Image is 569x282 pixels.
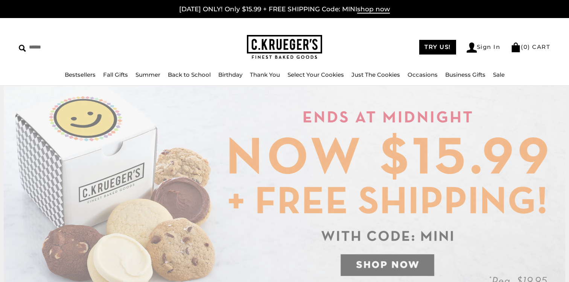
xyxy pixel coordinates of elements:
a: Bestsellers [65,71,96,78]
span: 0 [523,43,528,50]
img: Search [19,45,26,52]
a: Fall Gifts [103,71,128,78]
a: Birthday [218,71,242,78]
img: C.KRUEGER'S [247,35,322,59]
a: Business Gifts [445,71,485,78]
img: Account [467,42,477,53]
a: (0) CART [511,43,550,50]
a: Just The Cookies [351,71,400,78]
a: Thank You [250,71,280,78]
a: Sale [493,71,505,78]
a: [DATE] ONLY! Only $15.99 + FREE SHIPPING Code: MINIshop now [179,5,390,14]
a: Summer [135,71,160,78]
a: Select Your Cookies [288,71,344,78]
input: Search [19,41,145,53]
a: Occasions [408,71,438,78]
a: Sign In [467,42,501,53]
a: TRY US! [419,40,456,55]
a: Back to School [168,71,211,78]
span: shop now [357,5,390,14]
img: Bag [511,42,521,52]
